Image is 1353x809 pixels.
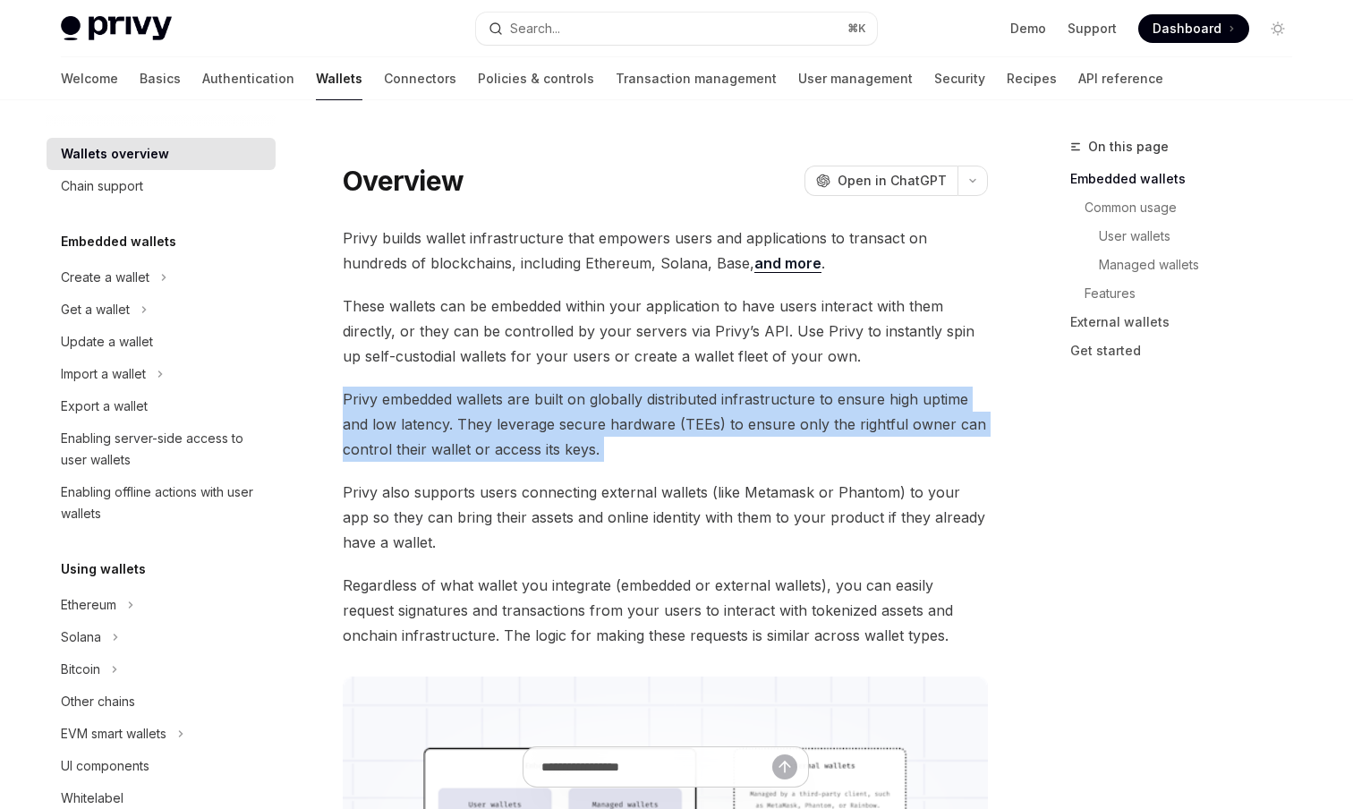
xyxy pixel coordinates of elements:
[47,390,276,422] a: Export a wallet
[343,165,464,197] h1: Overview
[61,16,172,41] img: light logo
[1088,136,1169,158] span: On this page
[61,363,146,385] div: Import a wallet
[202,57,294,100] a: Authentication
[61,299,130,320] div: Get a wallet
[61,691,135,712] div: Other chains
[47,476,276,530] a: Enabling offline actions with user wallets
[1138,14,1249,43] a: Dashboard
[1070,165,1306,193] a: Embedded wallets
[61,143,169,165] div: Wallets overview
[343,387,988,462] span: Privy embedded wallets are built on globally distributed infrastructure to ensure high uptime and...
[47,653,276,686] button: Bitcoin
[47,589,276,621] button: Ethereum
[61,626,101,648] div: Solana
[476,13,877,45] button: Search...⌘K
[1070,308,1306,336] a: External wallets
[61,594,116,616] div: Ethereum
[47,750,276,782] a: UI components
[47,686,276,718] a: Other chains
[61,175,143,197] div: Chain support
[798,57,913,100] a: User management
[343,480,988,555] span: Privy also supports users connecting external wallets (like Metamask or Phantom) to your app so t...
[541,747,772,787] input: Ask a question...
[478,57,594,100] a: Policies & controls
[384,57,456,100] a: Connectors
[61,57,118,100] a: Welcome
[316,57,362,100] a: Wallets
[61,428,265,471] div: Enabling server-side access to user wallets
[1070,222,1306,251] a: User wallets
[847,21,866,36] span: ⌘ K
[1070,251,1306,279] a: Managed wallets
[47,294,276,326] button: Get a wallet
[343,573,988,648] span: Regardless of what wallet you integrate (embedded or external wallets), you can easily request si...
[838,172,947,190] span: Open in ChatGPT
[47,326,276,358] a: Update a wallet
[61,267,149,288] div: Create a wallet
[1264,14,1292,43] button: Toggle dark mode
[1078,57,1163,100] a: API reference
[61,723,166,745] div: EVM smart wallets
[61,481,265,524] div: Enabling offline actions with user wallets
[510,18,560,39] div: Search...
[772,754,797,779] button: Send message
[47,170,276,202] a: Chain support
[61,755,149,777] div: UI components
[1070,193,1306,222] a: Common usage
[343,294,988,369] span: These wallets can be embedded within your application to have users interact with them directly, ...
[61,558,146,580] h5: Using wallets
[1010,20,1046,38] a: Demo
[1068,20,1117,38] a: Support
[754,254,821,273] a: and more
[61,396,148,417] div: Export a wallet
[61,331,153,353] div: Update a wallet
[47,261,276,294] button: Create a wallet
[61,231,176,252] h5: Embedded wallets
[47,718,276,750] button: EVM smart wallets
[47,422,276,476] a: Enabling server-side access to user wallets
[616,57,777,100] a: Transaction management
[140,57,181,100] a: Basics
[1153,20,1221,38] span: Dashboard
[61,788,123,809] div: Whitelabel
[47,358,276,390] button: Import a wallet
[47,621,276,653] button: Solana
[343,226,988,276] span: Privy builds wallet infrastructure that empowers users and applications to transact on hundreds o...
[1070,279,1306,308] a: Features
[1070,336,1306,365] a: Get started
[1007,57,1057,100] a: Recipes
[61,659,100,680] div: Bitcoin
[804,166,957,196] button: Open in ChatGPT
[47,138,276,170] a: Wallets overview
[934,57,985,100] a: Security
